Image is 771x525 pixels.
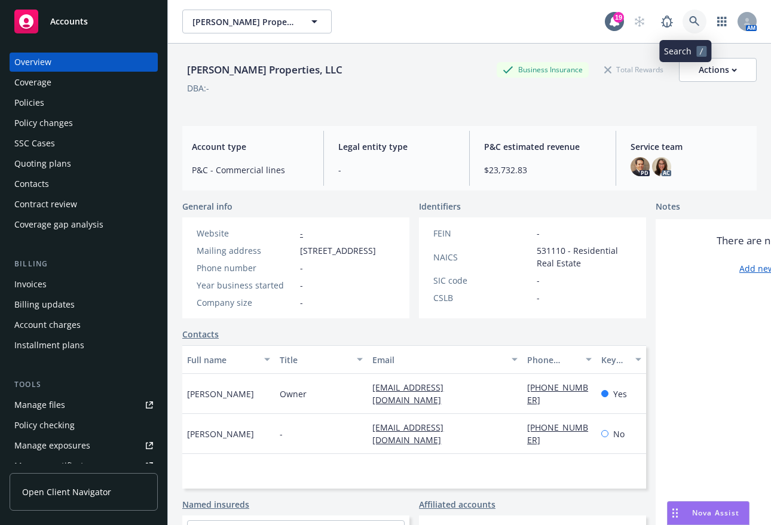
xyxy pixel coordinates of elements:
[10,379,158,391] div: Tools
[338,164,455,176] span: -
[182,200,232,213] span: General info
[192,164,309,176] span: P&C - Commercial lines
[372,382,451,406] a: [EMAIL_ADDRESS][DOMAIN_NAME]
[692,508,739,518] span: Nova Assist
[10,5,158,38] a: Accounts
[300,228,303,239] a: -
[613,388,627,400] span: Yes
[197,244,295,257] div: Mailing address
[280,354,350,366] div: Title
[14,315,81,334] div: Account charges
[527,422,588,446] a: [PHONE_NUMBER]
[613,428,625,440] span: No
[10,395,158,415] a: Manage files
[300,244,376,257] span: [STREET_ADDRESS]
[372,422,451,446] a: [EMAIL_ADDRESS][DOMAIN_NAME]
[10,53,158,72] a: Overview
[14,395,65,415] div: Manage files
[368,345,522,374] button: Email
[14,195,77,214] div: Contract review
[419,200,461,213] span: Identifiers
[433,291,532,304] div: CSLB
[14,295,75,314] div: Billing updates
[537,274,540,287] span: -
[300,262,303,274] span: -
[484,164,601,176] span: $23,732.83
[10,258,158,270] div: Billing
[537,227,540,240] span: -
[10,416,158,435] a: Policy checking
[522,345,596,374] button: Phone number
[300,296,303,309] span: -
[537,291,540,304] span: -
[10,295,158,314] a: Billing updates
[484,140,601,153] span: P&C estimated revenue
[182,62,347,78] div: [PERSON_NAME] Properties, LLC
[197,296,295,309] div: Company size
[419,498,495,511] a: Affiliated accounts
[187,428,254,440] span: [PERSON_NAME]
[631,140,748,153] span: Service team
[10,456,158,475] a: Manage certificates
[10,275,158,294] a: Invoices
[14,215,103,234] div: Coverage gap analysis
[613,12,624,23] div: 19
[433,227,532,240] div: FEIN
[10,336,158,355] a: Installment plans
[652,157,671,176] img: photo
[628,10,651,33] a: Start snowing
[596,345,646,374] button: Key contact
[10,113,158,133] a: Policy changes
[527,354,579,366] div: Phone number
[655,10,679,33] a: Report a Bug
[668,502,683,524] div: Drag to move
[14,134,55,153] div: SSC Cases
[187,354,257,366] div: Full name
[187,388,254,400] span: [PERSON_NAME]
[187,82,209,94] div: DBA: -
[300,279,303,291] span: -
[197,279,295,291] div: Year business started
[433,274,532,287] div: SIC code
[631,157,650,176] img: photo
[338,140,455,153] span: Legal entity type
[275,345,368,374] button: Title
[14,416,75,435] div: Policy checking
[14,154,71,173] div: Quoting plans
[10,73,158,92] a: Coverage
[598,62,669,77] div: Total Rewards
[182,498,249,511] a: Named insureds
[433,251,532,263] div: NAICS
[683,10,706,33] a: Search
[497,62,589,77] div: Business Insurance
[679,58,757,82] button: Actions
[22,486,111,498] span: Open Client Navigator
[667,501,749,525] button: Nova Assist
[192,140,309,153] span: Account type
[182,10,332,33] button: [PERSON_NAME] Properties, LLC
[699,59,737,81] div: Actions
[14,436,90,455] div: Manage exposures
[182,328,219,340] a: Contacts
[656,200,680,214] span: Notes
[14,456,93,475] div: Manage certificates
[710,10,734,33] a: Switch app
[50,17,88,26] span: Accounts
[10,436,158,455] a: Manage exposures
[10,134,158,153] a: SSC Cases
[10,315,158,334] a: Account charges
[601,354,628,366] div: Key contact
[14,53,51,72] div: Overview
[10,154,158,173] a: Quoting plans
[280,428,283,440] span: -
[182,345,275,374] button: Full name
[14,93,44,112] div: Policies
[527,382,588,406] a: [PHONE_NUMBER]
[14,73,51,92] div: Coverage
[10,215,158,234] a: Coverage gap analysis
[14,275,47,294] div: Invoices
[197,262,295,274] div: Phone number
[10,195,158,214] a: Contract review
[14,336,84,355] div: Installment plans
